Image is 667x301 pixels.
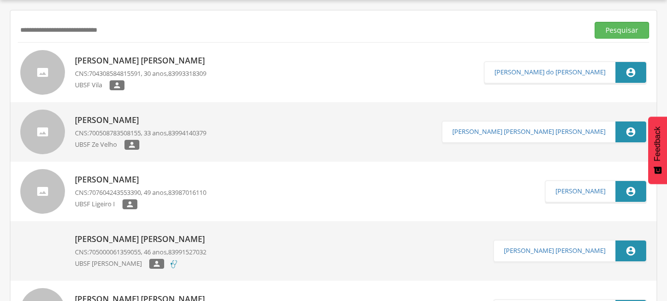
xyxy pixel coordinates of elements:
[20,110,442,154] a: [PERSON_NAME]CNS:700508783508155, 33 anos,83994140379UBSF Ze Velho
[168,188,206,197] span: 83987016110
[452,128,606,136] a: [PERSON_NAME] [PERSON_NAME] [PERSON_NAME]
[20,50,484,95] a: [PERSON_NAME] [PERSON_NAME]CNS:704308584815591, 30 anos,83993318309UBSF Vila
[75,69,210,78] p: CNS: , 30 anos,
[625,126,636,137] i: 
[168,247,206,256] span: 83991527032
[89,69,141,78] span: 704308584815591
[75,259,149,269] p: UBSF [PERSON_NAME]
[168,69,206,78] span: 83993318309
[75,128,206,138] p: CNS: , 33 anos,
[75,115,206,126] p: [PERSON_NAME]
[168,128,206,137] span: 83994140379
[75,55,210,66] p: [PERSON_NAME] [PERSON_NAME]
[75,188,206,197] p: CNS: , 49 anos,
[75,140,124,150] p: UBSF Ze Velho
[625,245,636,256] i: 
[75,234,210,245] p: [PERSON_NAME] [PERSON_NAME]
[555,187,606,195] a: [PERSON_NAME]
[75,199,122,210] p: UBSF Ligeiro I
[648,117,667,184] button: Feedback - Mostrar pesquisa
[89,128,141,137] span: 700508783508155
[20,169,545,214] a: [PERSON_NAME]CNS:707604243553390, 49 anos,83987016110UBSF Ligeiro I
[653,126,662,161] span: Feedback
[504,247,606,255] a: [PERSON_NAME] [PERSON_NAME]
[75,80,110,91] p: UBSF Vila
[625,186,636,197] i: 
[595,22,649,39] button: Pesquisar
[625,67,636,78] i: 
[494,68,606,76] a: [PERSON_NAME] do [PERSON_NAME]
[113,82,121,89] i: 
[20,229,493,273] a: [PERSON_NAME] [PERSON_NAME]CNS:705000061359055, 46 anos,83991527032UBSF [PERSON_NAME]
[125,201,134,208] i: 
[89,247,141,256] span: 705000061359055
[89,188,141,197] span: 707604243553390
[75,247,210,257] p: CNS: , 46 anos,
[127,141,136,148] i: 
[152,260,161,267] i: 
[75,174,206,185] p: [PERSON_NAME]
